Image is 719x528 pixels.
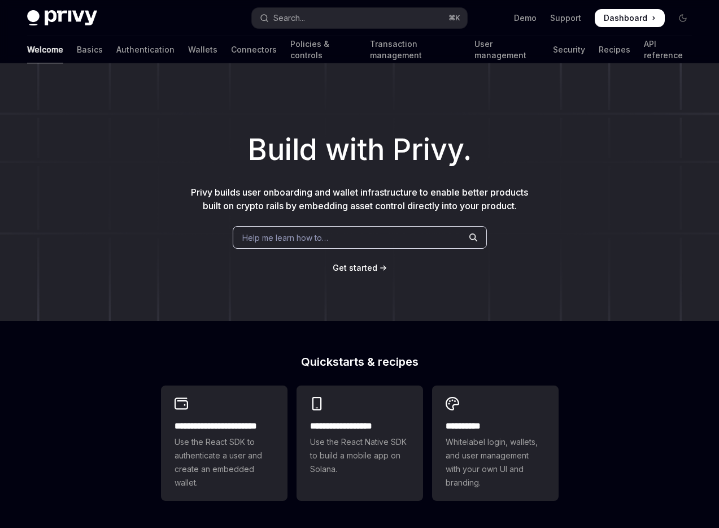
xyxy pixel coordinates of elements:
[116,36,175,63] a: Authentication
[77,36,103,63] a: Basics
[448,14,460,23] span: ⌘ K
[514,12,537,24] a: Demo
[191,187,528,211] span: Privy builds user onboarding and wallet infrastructure to enable better products built on crypto ...
[432,386,559,501] a: **** *****Whitelabel login, wallets, and user management with your own UI and branding.
[604,12,647,24] span: Dashboard
[297,386,423,501] a: **** **** **** ***Use the React Native SDK to build a mobile app on Solana.
[446,435,545,490] span: Whitelabel login, wallets, and user management with your own UI and branding.
[242,232,328,244] span: Help me learn how to…
[161,356,559,367] h2: Quickstarts & recipes
[599,36,630,63] a: Recipes
[553,36,585,63] a: Security
[27,36,63,63] a: Welcome
[370,36,461,63] a: Transaction management
[175,435,274,490] span: Use the React SDK to authenticate a user and create an embedded wallet.
[27,10,97,26] img: dark logo
[333,262,377,274] a: Get started
[290,36,356,63] a: Policies & controls
[188,36,217,63] a: Wallets
[252,8,468,28] button: Open search
[595,9,665,27] a: Dashboard
[231,36,277,63] a: Connectors
[18,128,701,172] h1: Build with Privy.
[550,12,581,24] a: Support
[474,36,539,63] a: User management
[644,36,692,63] a: API reference
[273,11,305,25] div: Search...
[333,263,377,272] span: Get started
[310,435,409,476] span: Use the React Native SDK to build a mobile app on Solana.
[674,9,692,27] button: Toggle dark mode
